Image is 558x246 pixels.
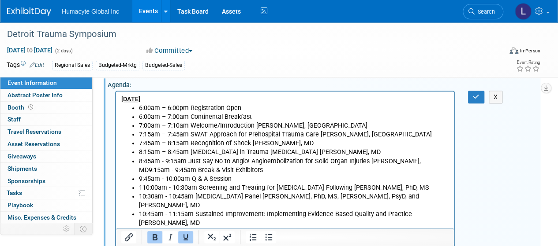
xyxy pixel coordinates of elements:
[142,61,185,70] div: Budgeted-Sales
[23,171,333,180] li: 12:30pm - 1:15pm Lunch
[23,12,333,21] li: 6:00am – 6:00pm Registration Open
[0,114,92,125] a: Staff
[54,48,73,54] span: (2 days)
[23,189,333,216] li: 1:45pm – 2:15pm [MEDICAL_DATA]: BIG SIBCC and DC (Decompressive [MEDICAL_DATA]) [PERSON_NAME], MD...
[0,212,92,224] a: Misc. Expenses & Credits
[23,56,333,65] li: 8:15am – 8:45am [MEDICAL_DATA] in Trauma [MEDICAL_DATA] [PERSON_NAME], MD
[121,231,136,243] button: Insert/edit link
[7,7,51,16] img: ExhibitDay
[520,48,540,54] div: In-Person
[204,231,219,243] button: Subscript
[178,231,193,243] button: Underline
[7,202,33,209] span: Playbook
[463,4,503,19] a: Search
[0,89,92,101] a: Abstract Poster Info
[23,30,333,39] li: 7:00am – 7:10am Welcome/Introduction [PERSON_NAME], [GEOGRAPHIC_DATA]
[23,21,333,30] li: 6:00am – 7:00am Continental Breakfast
[0,102,92,114] a: Booth
[23,39,333,48] li: 7:15am – 7:45am SWAT Approach for Prehospital Trauma Care [PERSON_NAME], [GEOGRAPHIC_DATA]
[23,136,333,154] li: 11:15am – 11:45am Addressing Health Disparaties in Injured Populations: Is it the Responsibility ...
[509,47,518,54] img: Format-Inperson.png
[7,116,21,123] span: Staff
[7,60,44,70] td: Tags
[23,154,333,162] li: 11:45am – 12:15pm Trauma in the Geratiric [PERSON_NAME], MD, PhD
[475,8,495,15] span: Search
[515,3,532,20] img: Linda Hamilton
[23,83,333,92] li: 9:45am - 10:00am Q & A Session
[163,231,178,243] button: Italic
[7,128,61,135] span: Travel Reservations
[96,61,139,70] div: Budgeted-Mrktg
[7,189,22,196] span: Tasks
[23,216,333,224] li: 3:15pm - 3:30pm Break Grand Foyer
[23,48,333,56] li: 7:45am – 8:15am Recognition of Shock [PERSON_NAME], MD
[261,231,276,243] button: Bullet list
[0,126,92,138] a: Travel Reservations
[4,26,495,42] div: Detroit Trauma Symposium
[7,177,45,184] span: Sponsorships
[220,231,235,243] button: Superscript
[0,175,92,187] a: Sponsorships
[23,118,333,136] li: 10:45am - 11:15am Sustained Improvement: Implementing Evidence Based Quality and Practice [PERSON...
[7,104,35,111] span: Booth
[0,187,92,199] a: Tasks
[246,231,261,243] button: Numbered list
[23,224,333,242] li: 3:30pm - 4:00pm Disaster Preparedness In a Hospital Resource-Restrained Environment [PERSON_NAME]...
[0,163,92,175] a: Shipments
[108,78,540,89] div: Agenda:
[0,138,92,150] a: Asset Reservations
[147,231,162,243] button: Bold
[26,104,35,110] span: Booth not reserved yet
[7,79,57,86] span: Event Information
[7,140,60,147] span: Asset Reservations
[7,92,63,99] span: Abstract Poster Info
[52,61,93,70] div: Regional Sales
[7,214,76,221] span: Misc. Expenses & Credits
[23,101,333,118] li: 10:30am - 10:45am [MEDICAL_DATA] Panel [PERSON_NAME], PhD, MS, [PERSON_NAME], PsyD, and [PERSON_N...
[62,8,119,15] span: Humacyte Global Inc
[0,199,92,211] a: Playbook
[489,91,503,103] button: X
[30,62,44,68] a: Edit
[0,77,92,89] a: Event Information
[143,46,196,55] button: Committed
[26,47,34,54] span: to
[5,4,24,11] u: [DATE]
[23,180,333,189] li: 1:15pm - 1:45pm Update in Neurocritical Care [PERSON_NAME], MD, PhD
[0,151,92,162] a: Giveaways
[23,66,333,83] li: 8:45am - 9:15am Just Say No to Angio! Angioembolization for Solid Organ Injuries [PERSON_NAME], M...
[462,46,540,59] div: Event Format
[23,162,333,171] li: 12:15pm - 12:30pm Q & A Session 2
[7,165,37,172] span: Shipments
[7,46,53,54] span: [DATE] [DATE]
[59,223,75,235] td: Personalize Event Tab Strip
[516,60,540,65] div: Event Rating
[75,223,93,235] td: Toggle Event Tabs
[7,153,36,160] span: Giveaways
[23,92,333,101] li: 110:00am - 10:30am Screening and Treating for [MEDICAL_DATA] Following [PERSON_NAME], PhD, MS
